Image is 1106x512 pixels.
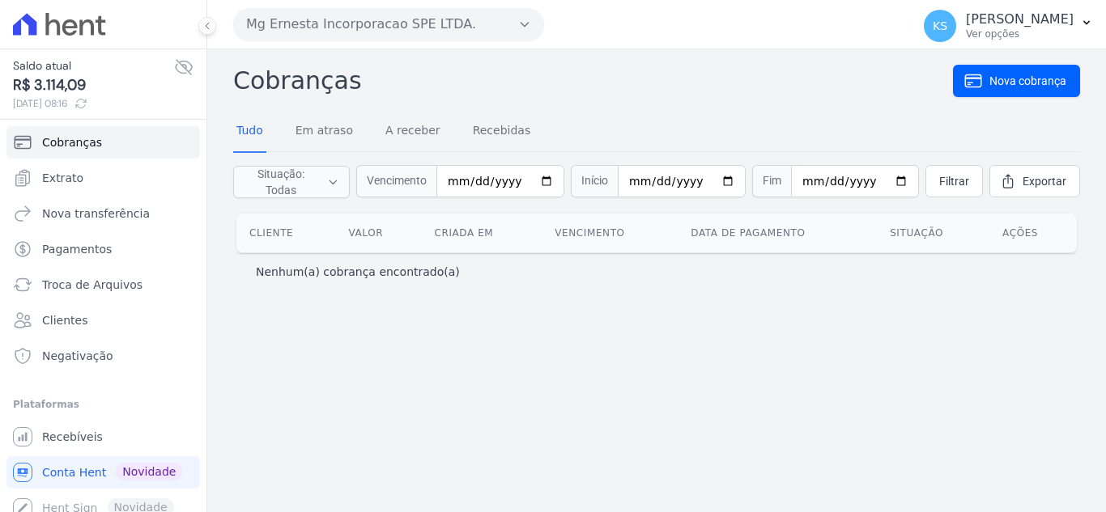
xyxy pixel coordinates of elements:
a: Cobranças [6,126,200,159]
span: Cobranças [42,134,102,150]
div: Plataformas [13,395,194,414]
th: Vencimento [542,214,678,252]
span: Saldo atual [13,57,174,74]
span: Filtrar [939,173,969,189]
span: Pagamentos [42,241,112,257]
a: Pagamentos [6,233,200,265]
span: Troca de Arquivos [42,277,143,293]
span: Clientes [42,312,87,328]
a: Clientes [6,304,200,336]
span: Situação: Todas [244,166,317,198]
th: Valor [335,214,421,252]
a: Recebíveis [6,421,200,453]
p: Ver opções [966,28,1074,40]
span: Negativação [42,348,113,364]
a: Em atraso [292,111,356,153]
a: A receber [382,111,444,153]
span: Conta Hent [42,464,106,480]
th: Cliente [236,214,335,252]
a: Conta Hent Novidade [6,456,200,489]
a: Troca de Arquivos [6,269,200,301]
span: Nova cobrança [989,73,1066,89]
p: [PERSON_NAME] [966,11,1074,28]
span: Extrato [42,170,83,186]
span: R$ 3.114,09 [13,74,174,96]
a: Filtrar [925,165,983,197]
a: Negativação [6,340,200,372]
h2: Cobranças [233,62,953,99]
a: Nova transferência [6,197,200,230]
p: Nenhum(a) cobrança encontrado(a) [256,264,460,280]
a: Recebidas [470,111,534,153]
th: Ações [989,214,1077,252]
th: Criada em [421,214,542,252]
button: Mg Ernesta Incorporacao SPE LTDA. [233,8,544,40]
a: Nova cobrança [953,65,1080,97]
button: Situação: Todas [233,166,350,198]
span: Início [571,165,618,197]
button: KS [PERSON_NAME] Ver opções [911,3,1106,49]
span: Vencimento [356,165,436,197]
th: Data de pagamento [678,214,877,252]
a: Extrato [6,162,200,194]
a: Exportar [989,165,1080,197]
span: Fim [752,165,791,197]
span: Nova transferência [42,205,150,222]
a: Tudo [233,111,266,153]
span: Recebíveis [42,429,103,445]
th: Situação [877,214,989,252]
span: Novidade [116,463,182,480]
span: KS [933,20,947,32]
span: [DATE] 08:16 [13,96,174,111]
span: Exportar [1023,173,1066,189]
